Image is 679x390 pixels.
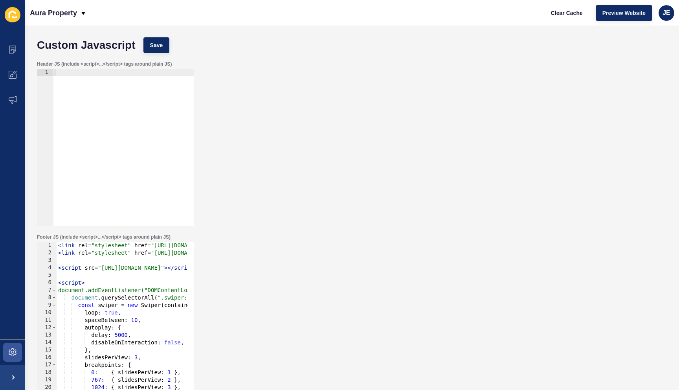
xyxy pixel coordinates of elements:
[37,331,57,339] div: 13
[596,5,652,21] button: Preview Website
[37,376,57,384] div: 19
[37,69,53,76] div: 1
[150,41,163,49] span: Save
[37,361,57,369] div: 17
[37,257,57,264] div: 3
[37,346,57,354] div: 15
[37,294,57,302] div: 8
[37,61,172,67] label: Header JS (include <script>...</script> tags around plain JS)
[37,234,171,240] label: Footer JS (include <script>...</script> tags around plain JS)
[37,264,57,272] div: 4
[37,249,57,257] div: 2
[37,324,57,331] div: 12
[37,339,57,346] div: 14
[37,41,136,49] h1: Custom Javascript
[602,9,646,17] span: Preview Website
[143,37,170,53] button: Save
[37,309,57,316] div: 10
[544,5,589,21] button: Clear Cache
[37,287,57,294] div: 7
[37,369,57,376] div: 18
[551,9,583,17] span: Clear Cache
[30,3,77,23] p: Aura Property
[37,302,57,309] div: 9
[37,242,57,249] div: 1
[37,316,57,324] div: 11
[37,279,57,287] div: 6
[37,272,57,279] div: 5
[662,9,670,17] span: JE
[37,354,57,361] div: 16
